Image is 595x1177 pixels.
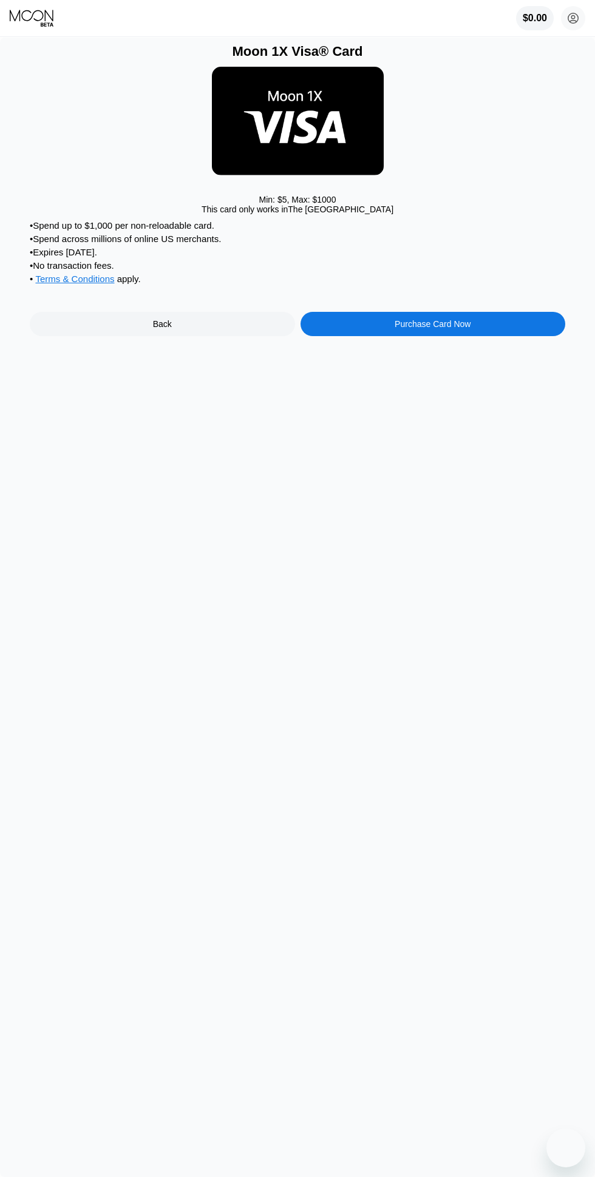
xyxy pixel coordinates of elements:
div: Back [153,319,172,329]
div: Terms & Conditions [35,274,114,287]
div: Moon 1X Visa® Card [30,44,565,59]
div: • Spend up to $1,000 per non-reloadable card. [30,220,565,231]
div: Back [30,312,295,336]
div: Min: $ 5 , Max: $ 1000 [259,195,336,204]
div: Purchase Card Now [395,319,471,329]
div: • Expires [DATE]. [30,247,565,257]
div: This card only works in The [GEOGRAPHIC_DATA] [202,204,393,214]
div: • Spend across millions of online US merchants. [30,234,565,244]
iframe: زر إطلاق نافذة المراسلة [546,1128,585,1167]
div: • No transaction fees. [30,260,565,271]
span: Terms & Conditions [35,274,114,284]
div: $0.00 [516,6,554,30]
div: Purchase Card Now [301,312,566,336]
div: $0.00 [523,13,547,24]
div: • apply . [30,274,565,287]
